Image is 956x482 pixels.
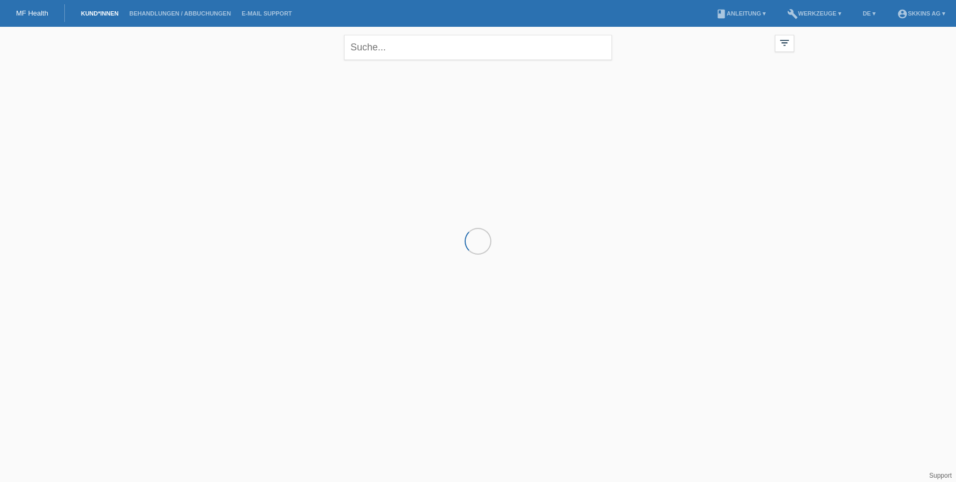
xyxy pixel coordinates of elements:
[857,10,881,17] a: DE ▾
[892,10,951,17] a: account_circleSKKINS AG ▾
[16,9,48,17] a: MF Health
[787,9,798,19] i: build
[236,10,297,17] a: E-Mail Support
[716,9,727,19] i: book
[124,10,236,17] a: Behandlungen / Abbuchungen
[76,10,124,17] a: Kund*innen
[711,10,771,17] a: bookAnleitung ▾
[782,10,847,17] a: buildWerkzeuge ▾
[779,37,790,49] i: filter_list
[929,472,952,479] a: Support
[344,35,612,60] input: Suche...
[897,9,908,19] i: account_circle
